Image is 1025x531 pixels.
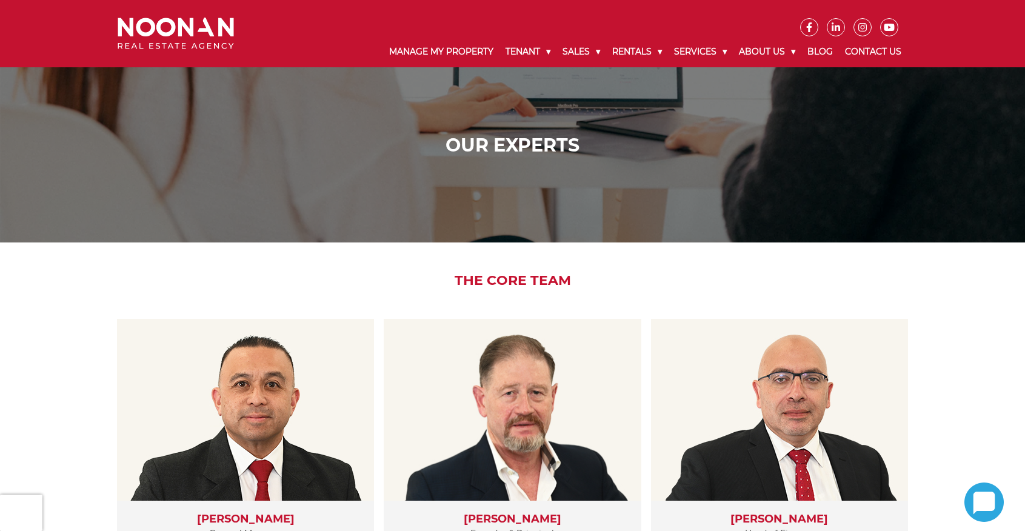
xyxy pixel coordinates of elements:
[668,36,733,67] a: Services
[499,36,556,67] a: Tenant
[556,36,606,67] a: Sales
[383,36,499,67] a: Manage My Property
[129,513,362,526] h3: [PERSON_NAME]
[118,18,234,50] img: Noonan Real Estate Agency
[396,513,629,526] h3: [PERSON_NAME]
[801,36,839,67] a: Blog
[121,135,904,156] h1: Our Experts
[606,36,668,67] a: Rentals
[663,513,896,526] h3: [PERSON_NAME]
[839,36,907,67] a: Contact Us
[109,273,916,289] h2: The Core Team
[733,36,801,67] a: About Us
